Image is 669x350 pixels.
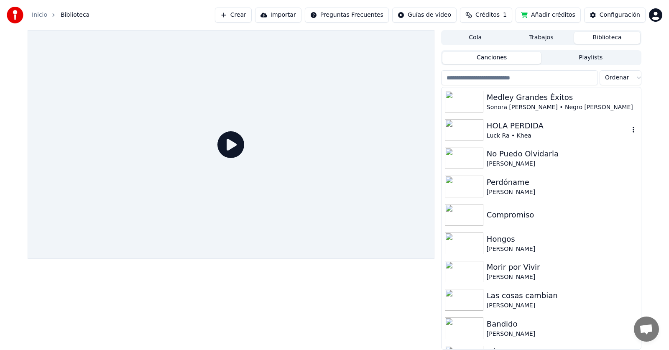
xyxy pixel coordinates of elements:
[7,7,23,23] img: youka
[487,188,638,197] div: [PERSON_NAME]
[516,8,581,23] button: Añadir créditos
[305,8,389,23] button: Preguntas Frecuentes
[487,301,638,310] div: [PERSON_NAME]
[460,8,512,23] button: Créditos1
[605,74,629,82] span: Ordenar
[32,11,47,19] a: Inicio
[32,11,89,19] nav: breadcrumb
[584,8,646,23] button: Configuración
[487,290,638,301] div: Las cosas cambian
[487,148,638,160] div: No Puedo Olvidarla
[487,273,638,281] div: [PERSON_NAME]
[487,160,638,168] div: [PERSON_NAME]
[600,11,640,19] div: Configuración
[487,132,629,140] div: Luck Ra • Khea
[487,92,638,103] div: Medley Grandes Éxitos
[487,120,629,132] div: HOLA PERDIDA
[475,11,500,19] span: Créditos
[442,52,541,64] button: Canciones
[508,32,575,44] button: Trabajos
[503,11,507,19] span: 1
[487,261,638,273] div: Morir por Vivir
[487,233,638,245] div: Hongos
[487,209,638,221] div: Compromiso
[487,245,638,253] div: [PERSON_NAME]
[61,11,89,19] span: Biblioteca
[634,317,659,342] div: Chat abierto
[215,8,252,23] button: Crear
[487,318,638,330] div: Bandido
[541,52,640,64] button: Playlists
[574,32,640,44] button: Biblioteca
[442,32,508,44] button: Cola
[487,103,638,112] div: Sonora [PERSON_NAME] • Negro [PERSON_NAME]
[392,8,457,23] button: Guías de video
[255,8,301,23] button: Importar
[487,330,638,338] div: [PERSON_NAME]
[487,176,638,188] div: Perdóname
